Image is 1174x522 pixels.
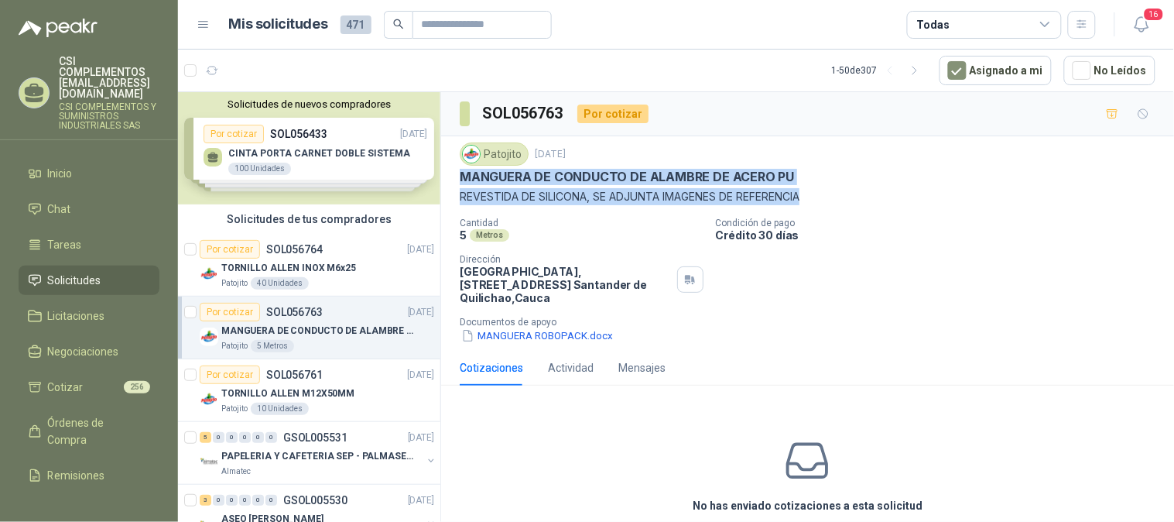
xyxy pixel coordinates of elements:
div: Solicitudes de nuevos compradoresPor cotizarSOL056433[DATE] CINTA PORTA CARNET DOBLE SISTEMA100 U... [178,92,440,204]
p: Patojito [221,277,248,290]
a: Remisiones [19,461,159,490]
button: Solicitudes de nuevos compradores [184,98,434,110]
div: 0 [252,495,264,506]
span: Negociaciones [48,343,119,360]
span: 471 [341,15,371,34]
p: REVESTIDA DE SILICONA, SE ADJUNTA IMAGENES DE REFERENCIA [460,188,1155,205]
div: Por cotizar [200,240,260,259]
div: Mensajes [618,359,666,376]
div: 0 [265,432,277,443]
p: Patojito [221,403,248,415]
span: search [393,19,404,29]
p: MANGUERA DE CONDUCTO DE ALAMBRE DE ACERO PU [460,169,794,185]
p: GSOL005531 [283,432,347,443]
a: Chat [19,194,159,224]
span: 16 [1143,7,1165,22]
p: CSI COMPLEMENTOS Y SUMINISTROS INDUSTRIALES SAS [59,102,159,130]
img: Company Logo [200,265,218,283]
p: [GEOGRAPHIC_DATA], [STREET_ADDRESS] Santander de Quilichao , Cauca [460,265,671,304]
p: Documentos de apoyo [460,317,1168,328]
p: [DATE] [408,431,434,445]
h3: SOL056763 [482,101,565,125]
img: Company Logo [200,328,218,346]
div: 3 [200,495,211,506]
a: Tareas [19,230,159,259]
h3: No has enviado cotizaciones a esta solicitud [693,497,922,514]
p: CSI COMPLEMENTOS [EMAIL_ADDRESS][DOMAIN_NAME] [59,56,159,99]
div: Todas [917,16,950,33]
div: Por cotizar [200,366,260,384]
div: Solicitudes de tus compradores [178,204,440,234]
p: [DATE] [408,305,434,320]
p: Dirección [460,254,671,265]
p: Crédito 30 días [716,228,1168,242]
p: SOL056764 [266,244,323,255]
p: TORNILLO ALLEN M12X50MM [221,386,354,401]
div: 0 [226,432,238,443]
div: 5 [200,432,211,443]
a: Negociaciones [19,337,159,366]
p: [DATE] [408,493,434,508]
button: Asignado a mi [940,56,1052,85]
span: Solicitudes [48,272,101,289]
p: GSOL005530 [283,495,347,506]
div: 0 [226,495,238,506]
div: 10 Unidades [251,403,309,415]
div: 40 Unidades [251,277,309,290]
p: [DATE] [408,242,434,257]
a: Por cotizarSOL056761[DATE] Company LogoTORNILLO ALLEN M12X50MMPatojito10 Unidades [178,359,440,422]
div: 5 Metros [251,340,294,352]
div: 0 [239,495,251,506]
span: Órdenes de Compra [48,414,145,448]
p: 5 [460,228,467,242]
div: 0 [213,495,224,506]
p: SOL056763 [266,307,323,318]
div: 0 [213,432,224,443]
span: Inicio [48,165,73,182]
p: [DATE] [408,368,434,383]
div: Cotizaciones [460,359,523,376]
div: 1 - 50 de 307 [832,58,927,83]
div: Por cotizar [577,105,649,123]
p: SOL056761 [266,369,323,380]
button: MANGUERA ROBOPACK.docx [460,328,614,344]
p: PAPELERIA Y CAFETERIA SEP - PALMASECA [221,449,414,464]
img: Logo peakr [19,19,98,37]
p: Cantidad [460,218,703,228]
span: 256 [124,381,150,393]
p: Patojito [221,340,248,352]
a: Inicio [19,159,159,188]
a: Por cotizarSOL056764[DATE] Company LogoTORNILLO ALLEN INOX M6x25Patojito40 Unidades [178,234,440,297]
button: 16 [1128,11,1155,39]
p: MANGUERA DE CONDUCTO DE ALAMBRE DE ACERO PU [221,324,414,338]
a: Órdenes de Compra [19,408,159,455]
p: Condición de pago [716,218,1168,228]
span: Chat [48,201,71,218]
p: Almatec [221,465,251,478]
img: Company Logo [200,390,218,409]
p: TORNILLO ALLEN INOX M6x25 [221,261,356,276]
a: 5 0 0 0 0 0 GSOL005531[DATE] Company LogoPAPELERIA Y CAFETERIA SEP - PALMASECAAlmatec [200,428,437,478]
div: 0 [265,495,277,506]
div: Por cotizar [200,303,260,321]
a: Solicitudes [19,266,159,295]
span: Remisiones [48,467,105,484]
span: Cotizar [48,379,84,396]
span: Licitaciones [48,307,105,325]
h1: Mis solicitudes [229,13,328,36]
a: Licitaciones [19,301,159,331]
p: [DATE] [535,147,566,162]
div: Metros [470,229,509,242]
img: Company Logo [463,146,480,163]
div: Actividad [548,359,594,376]
a: Cotizar256 [19,373,159,402]
img: Company Logo [200,453,218,472]
div: 0 [239,432,251,443]
a: Por cotizarSOL056763[DATE] Company LogoMANGUERA DE CONDUCTO DE ALAMBRE DE ACERO PUPatojito5 Metros [178,297,440,359]
div: Patojito [460,143,529,166]
div: 0 [252,432,264,443]
button: No Leídos [1064,56,1155,85]
span: Tareas [48,236,82,253]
